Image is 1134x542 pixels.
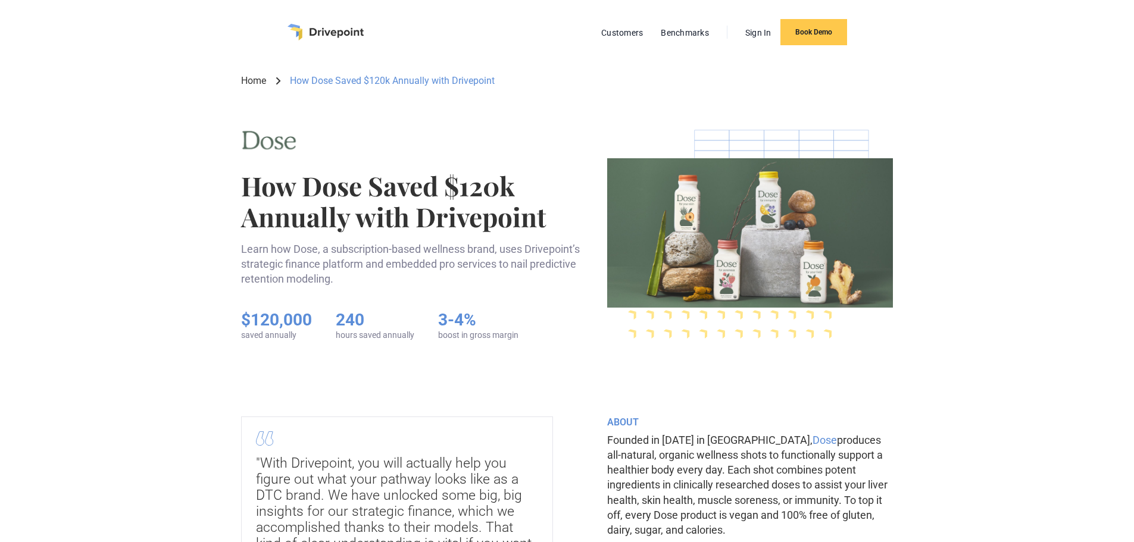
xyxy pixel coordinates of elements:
[813,434,837,446] a: Dose
[241,170,598,232] h1: How Dose Saved $120k Annually with Drivepoint
[739,25,777,40] a: Sign In
[607,416,893,428] h6: ABOUT
[336,330,414,340] div: hours saved annually
[607,433,893,537] p: Founded in [DATE] in [GEOGRAPHIC_DATA], produces all-natural, organic wellness shots to functiona...
[241,310,312,330] h5: $120,000
[241,242,598,287] p: Learn how Dose, a subscription-based wellness brand, uses Drivepoint’s strategic finance platform...
[290,74,495,87] div: How Dose Saved $120k Annually with Drivepoint
[595,25,649,40] a: Customers
[336,310,414,330] h5: 240
[241,330,312,340] div: saved annually
[438,330,518,340] div: boost in gross margin
[780,19,847,45] a: Book Demo
[438,310,518,330] h5: 3-4%
[288,24,364,40] a: home
[241,74,266,87] a: Home
[655,25,715,40] a: Benchmarks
